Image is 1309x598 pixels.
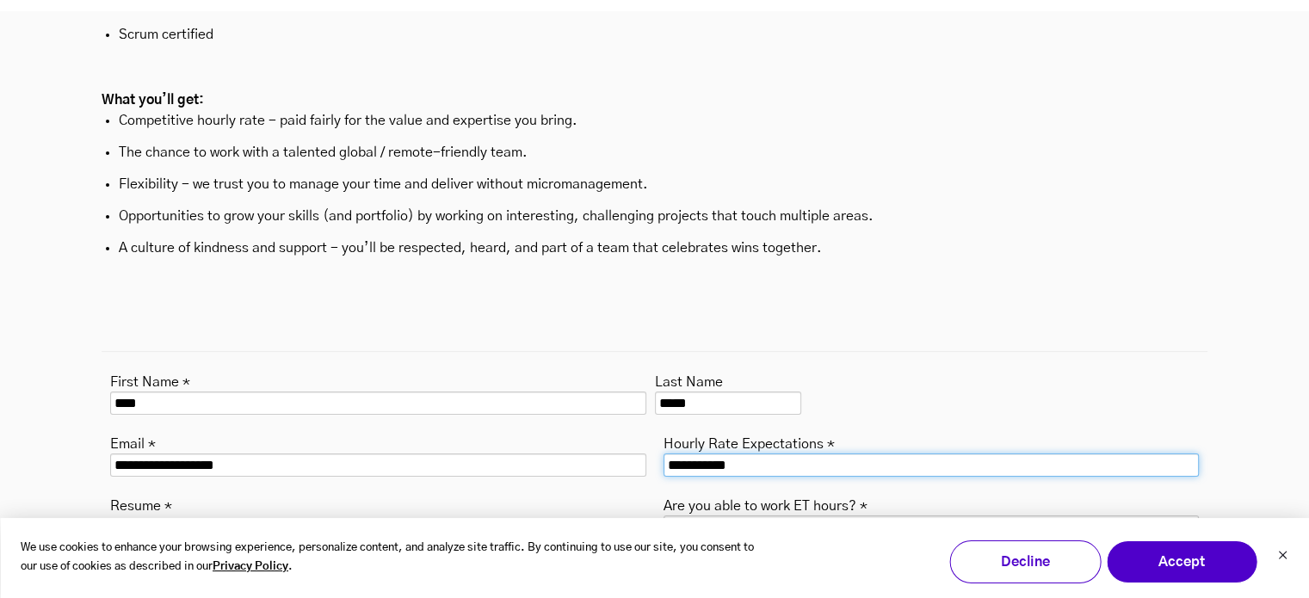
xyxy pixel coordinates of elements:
label: Last Name [655,369,723,391]
button: Dismiss cookie banner [1277,548,1287,566]
label: Email * [110,431,156,453]
label: Hourly Rate Expectations * [664,431,835,453]
p: A culture of kindness and support - you’ll be respected, heard, and part of a team that celebrate... [119,239,1190,257]
label: Resume * [110,493,172,515]
p: Scrum certified [119,26,1190,44]
button: Accept [1106,540,1257,583]
a: Privacy Policy [213,558,288,577]
p: The chance to work with a talented global / remote-friendly team. [119,144,1190,162]
button: Decline [949,540,1101,583]
p: We use cookies to enhance your browsing experience, personalize content, and analyze site traffic... [21,539,765,578]
label: First Name * [110,369,190,391]
label: Are you able to work ET hours? * [664,493,868,515]
p: Flexibility - we trust you to manage your time and deliver without micromanagement. [119,176,1190,194]
p: Competitive hourly rate - paid fairly for the value and expertise you bring. [119,112,1190,130]
h2: What you’ll get: [102,89,1207,112]
p: Opportunities to grow your skills (and portfolio) by working on interesting, challenging projects... [119,207,1190,225]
